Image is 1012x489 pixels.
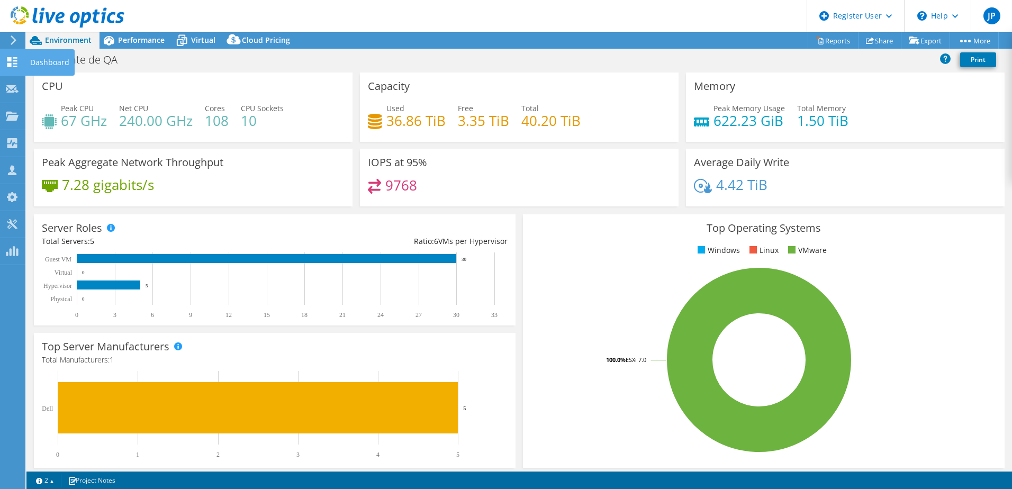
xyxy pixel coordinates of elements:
[42,222,102,234] h3: Server Roles
[50,295,72,303] text: Physical
[415,311,422,319] text: 27
[136,451,139,458] text: 1
[151,311,154,319] text: 6
[808,32,859,49] a: Reports
[191,35,215,45] span: Virtual
[56,451,59,458] text: 0
[43,282,72,289] text: Hypervisor
[82,296,85,302] text: 0
[225,311,232,319] text: 12
[42,405,53,412] text: Dell
[118,35,165,45] span: Performance
[119,115,193,126] h4: 240.00 GHz
[205,115,229,126] h4: 108
[458,103,473,113] span: Free
[531,222,997,234] h3: Top Operating Systems
[695,245,740,256] li: Windows
[29,474,61,487] a: 2
[626,356,646,364] tspan: ESXi 7.0
[61,103,94,113] span: Peak CPU
[917,11,927,21] svg: \n
[110,355,114,365] span: 1
[42,354,508,366] h4: Total Manufacturers:
[241,103,284,113] span: CPU Sockets
[264,311,270,319] text: 15
[62,179,154,191] h4: 7.28 gigabits/s
[45,35,92,45] span: Environment
[901,32,950,49] a: Export
[453,311,459,319] text: 30
[34,54,134,66] h1: Ambiente de QA
[785,245,827,256] li: VMware
[82,270,85,275] text: 0
[434,236,438,246] span: 6
[713,103,785,113] span: Peak Memory Usage
[42,80,63,92] h3: CPU
[275,236,508,247] div: Ratio: VMs per Hypervisor
[90,236,94,246] span: 5
[25,49,75,76] div: Dashboard
[386,115,446,126] h4: 36.86 TiB
[42,157,223,168] h3: Peak Aggregate Network Throughput
[521,103,539,113] span: Total
[797,115,848,126] h4: 1.50 TiB
[61,115,107,126] h4: 67 GHz
[376,451,379,458] text: 4
[301,311,308,319] text: 18
[797,103,846,113] span: Total Memory
[205,103,225,113] span: Cores
[146,283,148,288] text: 5
[242,35,290,45] span: Cloud Pricing
[113,311,116,319] text: 3
[55,269,73,276] text: Virtual
[75,311,78,319] text: 0
[694,80,735,92] h3: Memory
[296,451,300,458] text: 3
[377,311,384,319] text: 24
[42,341,169,352] h3: Top Server Manufacturers
[368,80,410,92] h3: Capacity
[950,32,999,49] a: More
[189,311,192,319] text: 9
[491,311,498,319] text: 33
[960,52,996,67] a: Print
[694,157,789,168] h3: Average Daily Write
[458,115,509,126] h4: 3.35 TiB
[521,115,581,126] h4: 40.20 TiB
[606,356,626,364] tspan: 100.0%
[45,256,71,263] text: Guest VM
[983,7,1000,24] span: JP
[386,103,404,113] span: Used
[216,451,220,458] text: 2
[463,405,466,411] text: 5
[716,179,767,191] h4: 4.42 TiB
[462,257,467,262] text: 30
[42,236,275,247] div: Total Servers:
[241,115,284,126] h4: 10
[456,451,459,458] text: 5
[119,103,148,113] span: Net CPU
[713,115,785,126] h4: 622.23 GiB
[368,157,427,168] h3: IOPS at 95%
[747,245,779,256] li: Linux
[61,474,123,487] a: Project Notes
[339,311,346,319] text: 21
[858,32,901,49] a: Share
[385,179,417,191] h4: 9768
